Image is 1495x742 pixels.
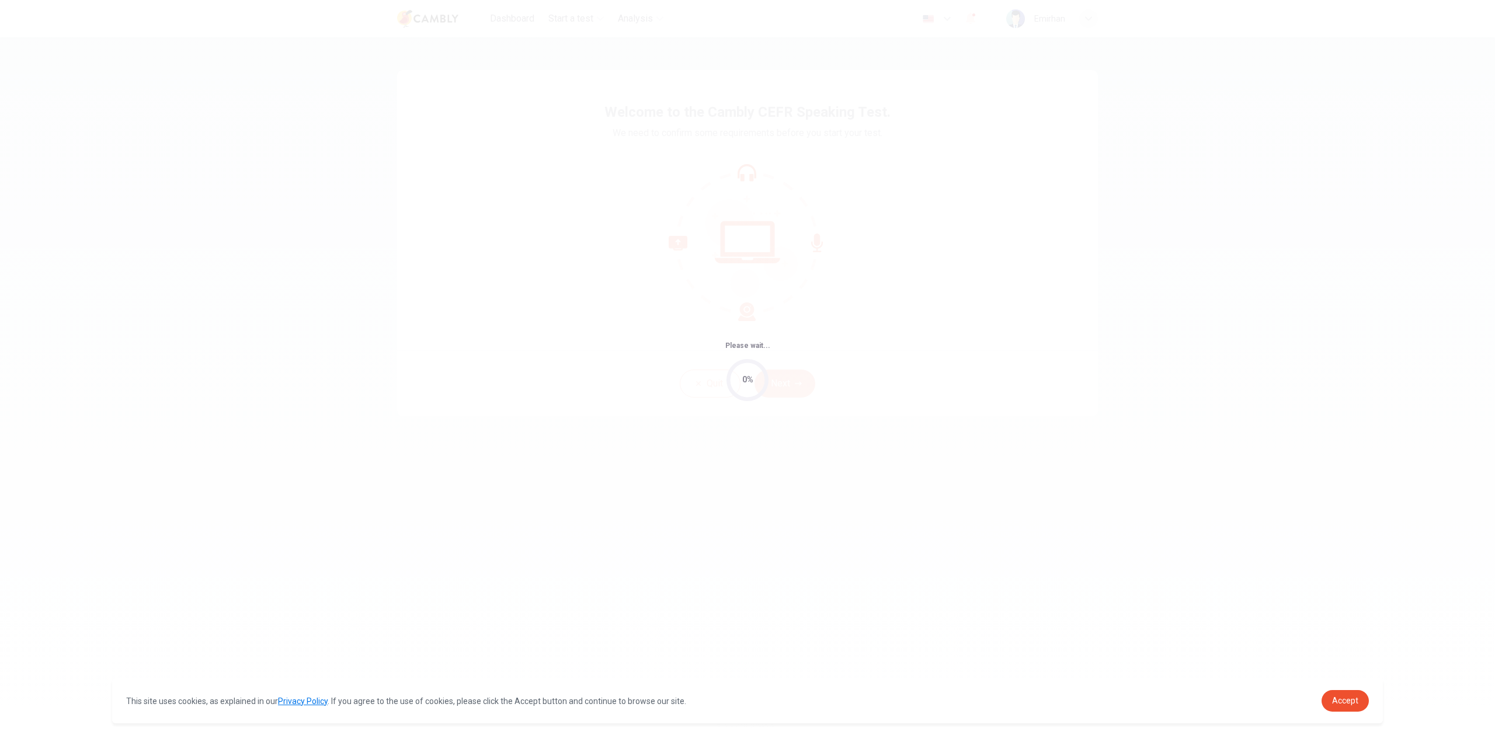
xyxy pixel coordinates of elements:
[742,373,753,386] div: 0%
[725,342,770,350] span: Please wait...
[1332,696,1358,705] span: Accept
[112,678,1383,723] div: cookieconsent
[126,696,686,706] span: This site uses cookies, as explained in our . If you agree to the use of cookies, please click th...
[278,696,328,706] a: Privacy Policy
[1322,690,1369,712] a: dismiss cookie message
